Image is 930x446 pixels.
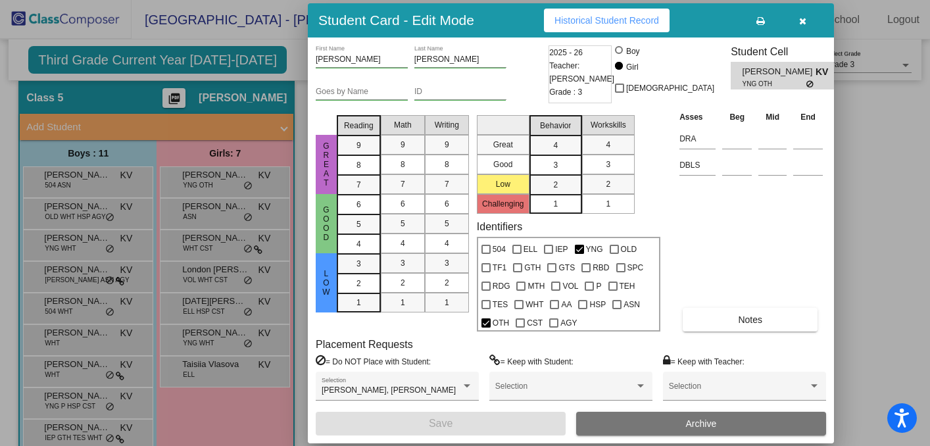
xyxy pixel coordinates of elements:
[606,198,610,210] span: 1
[401,237,405,249] span: 4
[445,257,449,269] span: 3
[320,205,332,242] span: Good
[316,87,408,97] input: goes by name
[553,139,558,151] span: 4
[596,278,601,294] span: P
[316,412,566,435] button: Save
[553,179,558,191] span: 2
[743,65,816,79] span: [PERSON_NAME]
[401,159,405,170] span: 8
[356,139,361,151] span: 9
[493,241,506,257] span: 504
[526,297,543,312] span: WHT
[606,139,610,151] span: 4
[561,297,572,312] span: AA
[320,269,332,297] span: Low
[627,260,644,276] span: SPC
[663,355,745,368] label: = Keep with Teacher:
[401,198,405,210] span: 6
[356,199,361,211] span: 6
[316,338,413,351] label: Placement Requests
[445,237,449,249] span: 4
[549,86,582,99] span: Grade : 3
[790,110,826,124] th: End
[624,297,640,312] span: ASN
[731,45,845,58] h3: Student Cell
[589,297,606,312] span: HSP
[738,314,762,325] span: Notes
[435,119,459,131] span: Writing
[445,297,449,309] span: 1
[356,278,361,289] span: 2
[625,61,639,73] div: Girl
[679,129,716,149] input: assessment
[816,65,834,79] span: KV
[493,315,509,331] span: OTH
[553,198,558,210] span: 1
[576,412,826,435] button: Archive
[676,110,719,124] th: Asses
[540,120,571,132] span: Behavior
[554,15,659,26] span: Historical Student Record
[743,79,806,89] span: YNG OTH
[356,238,361,250] span: 4
[527,315,543,331] span: CST
[445,159,449,170] span: 8
[493,297,508,312] span: TES
[544,9,670,32] button: Historical Student Record
[606,159,610,170] span: 3
[445,198,449,210] span: 6
[493,278,510,294] span: RDG
[344,120,374,132] span: Reading
[553,159,558,171] span: 3
[477,220,522,233] label: Identifiers
[489,355,574,368] label: = Keep with Student:
[560,315,577,331] span: AGY
[445,277,449,289] span: 2
[401,257,405,269] span: 3
[591,119,626,131] span: Workskills
[683,308,818,332] button: Notes
[606,178,610,190] span: 2
[401,297,405,309] span: 1
[558,260,575,276] span: GTS
[356,159,361,171] span: 8
[549,46,583,59] span: 2025 - 26
[445,178,449,190] span: 7
[401,277,405,289] span: 2
[719,110,755,124] th: Beg
[625,45,640,57] div: Boy
[593,260,609,276] span: RBD
[401,139,405,151] span: 9
[445,139,449,151] span: 9
[686,418,717,429] span: Archive
[493,260,506,276] span: TF1
[356,258,361,270] span: 3
[318,12,474,28] h3: Student Card - Edit Mode
[356,179,361,191] span: 7
[356,218,361,230] span: 5
[524,260,541,276] span: GTH
[555,241,568,257] span: IEP
[322,385,456,395] span: [PERSON_NAME], [PERSON_NAME]
[621,241,637,257] span: OLD
[356,297,361,309] span: 1
[429,418,453,429] span: Save
[401,218,405,230] span: 5
[527,278,545,294] span: MTH
[755,110,790,124] th: Mid
[562,278,578,294] span: VOL
[620,278,635,294] span: TEH
[316,355,431,368] label: = Do NOT Place with Student:
[626,80,714,96] span: [DEMOGRAPHIC_DATA]
[394,119,412,131] span: Math
[586,241,603,257] span: YNG
[524,241,537,257] span: ELL
[679,155,716,175] input: assessment
[549,59,614,86] span: Teacher: [PERSON_NAME]
[445,218,449,230] span: 5
[320,141,332,187] span: Great
[401,178,405,190] span: 7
